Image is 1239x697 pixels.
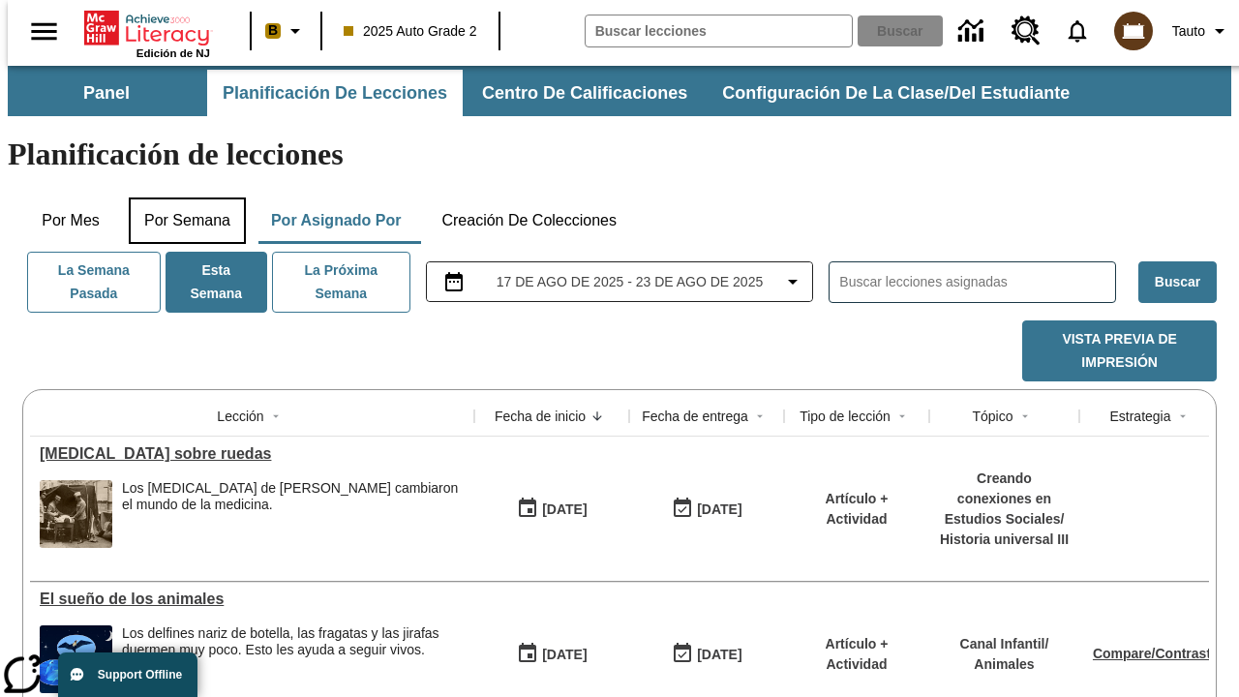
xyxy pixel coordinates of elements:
div: Lección [217,407,263,426]
img: Fotos de una fragata, dos delfines nariz de botella y una jirafa sobre un fondo de noche estrellada. [40,625,112,693]
img: avatar image [1114,12,1153,50]
a: Notificaciones [1052,6,1103,56]
p: Canal Infantil / [960,634,1049,654]
p: Animales [960,654,1049,675]
button: Perfil/Configuración [1164,14,1239,48]
button: Planificación de lecciones [207,70,463,116]
button: Sort [891,405,914,428]
div: Los rayos X de Marie Curie cambiaron el mundo de la medicina. [122,480,465,548]
h1: Planificación de lecciones [8,136,1231,172]
div: Tópico [972,407,1012,426]
button: Vista previa de impresión [1022,320,1217,381]
div: [DATE] [697,498,741,522]
button: Creación de colecciones [426,197,632,244]
button: 08/20/25: Primer día en que estuvo disponible la lección [510,491,593,528]
div: [DATE] [542,498,587,522]
img: Foto en blanco y negro de dos personas uniformadas colocando a un hombre en una máquina de rayos ... [40,480,112,548]
span: Support Offline [98,668,182,682]
div: Subbarra de navegación [8,70,1087,116]
span: B [268,18,278,43]
button: La próxima semana [272,252,410,313]
div: [DATE] [542,643,587,667]
div: Rayos X sobre ruedas [40,445,465,463]
a: El sueño de los animales, Lecciones [40,591,465,608]
button: Buscar [1138,261,1217,303]
input: Buscar campo [586,15,852,46]
button: 08/19/25: Último día en que podrá accederse la lección [665,636,748,673]
div: Los delfines nariz de botella, las fragatas y las jirafas duermen muy poco. Esto les ayuda a segu... [122,625,465,693]
p: Historia universal III [939,530,1070,550]
span: 17 de ago de 2025 - 23 de ago de 2025 [497,272,763,292]
p: Artículo + Actividad [794,634,920,675]
svg: Collapse Date Range Filter [781,270,804,293]
button: Sort [1013,405,1037,428]
button: Boost El color de la clase es anaranjado claro. Cambiar el color de la clase. [257,14,315,48]
button: Configuración de la clase/del estudiante [707,70,1085,116]
button: Sort [1171,405,1194,428]
button: 08/20/25: Último día en que podrá accederse la lección [665,491,748,528]
div: Fecha de inicio [495,407,586,426]
p: Creando conexiones en Estudios Sociales / [939,469,1070,530]
a: Centro de información [947,5,1000,58]
button: Sort [586,405,609,428]
div: El sueño de los animales [40,591,465,608]
div: [DATE] [697,643,741,667]
a: Rayos X sobre ruedas, Lecciones [40,445,465,463]
input: Buscar lecciones asignadas [839,268,1115,296]
button: Abrir el menú lateral [15,3,73,60]
a: Centro de recursos, Se abrirá en una pestaña nueva. [1000,5,1052,57]
span: Edición de NJ [136,47,210,59]
button: Sort [264,405,287,428]
button: Por asignado por [256,197,417,244]
button: Centro de calificaciones [467,70,703,116]
button: Support Offline [58,652,197,697]
div: Los delfines nariz de botella, las fragatas y las jirafas duermen muy poco. Esto les ayuda a segu... [122,625,465,658]
button: 08/19/25: Primer día en que estuvo disponible la lección [510,636,593,673]
button: Seleccione el intervalo de fechas opción del menú [435,270,805,293]
div: Tipo de lección [800,407,891,426]
button: Esta semana [166,252,267,313]
div: Fecha de entrega [642,407,748,426]
p: Artículo + Actividad [794,489,920,530]
div: Subbarra de navegación [8,66,1231,116]
button: Por mes [22,197,119,244]
span: Tauto [1172,21,1205,42]
span: 2025 Auto Grade 2 [344,21,477,42]
div: Estrategia [1109,407,1170,426]
button: Por semana [129,197,246,244]
div: Los [MEDICAL_DATA] de [PERSON_NAME] cambiaron el mundo de la medicina. [122,480,465,513]
button: Sort [748,405,771,428]
a: Compare/Contrast [1093,646,1211,661]
a: Portada [84,9,210,47]
button: Panel [10,70,203,116]
button: La semana pasada [27,252,161,313]
button: Escoja un nuevo avatar [1103,6,1164,56]
div: Portada [84,7,210,59]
